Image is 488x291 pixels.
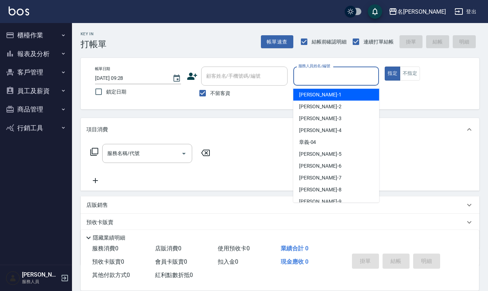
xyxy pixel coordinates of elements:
[92,272,130,278] span: 其他付款方式 0
[9,6,29,15] img: Logo
[210,90,230,97] span: 不留客資
[81,32,107,36] h2: Key In
[3,119,69,137] button: 行銷工具
[92,245,118,252] span: 服務消費 0
[261,35,293,49] button: 帳單速查
[3,26,69,45] button: 櫃檯作業
[299,127,342,134] span: [PERSON_NAME] -4
[400,67,420,81] button: 不指定
[368,4,382,19] button: save
[397,7,446,16] div: 名[PERSON_NAME]
[386,4,449,19] button: 名[PERSON_NAME]
[95,66,110,72] label: 帳單日期
[299,115,342,122] span: [PERSON_NAME] -3
[281,258,308,265] span: 現金應收 0
[3,45,69,63] button: 報表及分析
[299,91,342,99] span: [PERSON_NAME] -1
[363,38,394,46] span: 連續打單結帳
[86,126,108,133] p: 項目消費
[385,67,400,81] button: 指定
[22,271,59,278] h5: [PERSON_NAME]
[452,5,479,18] button: 登出
[3,63,69,82] button: 客戶管理
[299,150,342,158] span: [PERSON_NAME] -5
[299,162,342,170] span: [PERSON_NAME] -6
[299,186,342,194] span: [PERSON_NAME] -8
[95,72,165,84] input: YYYY/MM/DD hh:mm
[22,278,59,285] p: 服務人員
[299,103,342,110] span: [PERSON_NAME] -2
[86,219,113,226] p: 預收卡販賣
[81,214,479,231] div: 預收卡販賣
[281,245,308,252] span: 業績合計 0
[168,70,185,87] button: Choose date, selected date is 2025-08-14
[6,271,20,285] img: Person
[3,82,69,100] button: 員工及薪資
[218,245,250,252] span: 使用預收卡 0
[298,63,330,69] label: 服務人員姓名/編號
[3,100,69,119] button: 商品管理
[155,245,181,252] span: 店販消費 0
[81,196,479,214] div: 店販銷售
[299,198,342,205] span: [PERSON_NAME] -9
[299,138,316,146] span: 章義 -04
[92,258,124,265] span: 預收卡販賣 0
[299,174,342,182] span: [PERSON_NAME] -7
[81,39,107,49] h3: 打帳單
[86,201,108,209] p: 店販銷售
[178,148,190,159] button: Open
[218,258,238,265] span: 扣入金 0
[93,234,125,242] p: 隱藏業績明細
[106,88,126,96] span: 鎖定日期
[155,272,193,278] span: 紅利點數折抵 0
[81,118,479,141] div: 項目消費
[312,38,347,46] span: 結帳前確認明細
[155,258,187,265] span: 會員卡販賣 0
